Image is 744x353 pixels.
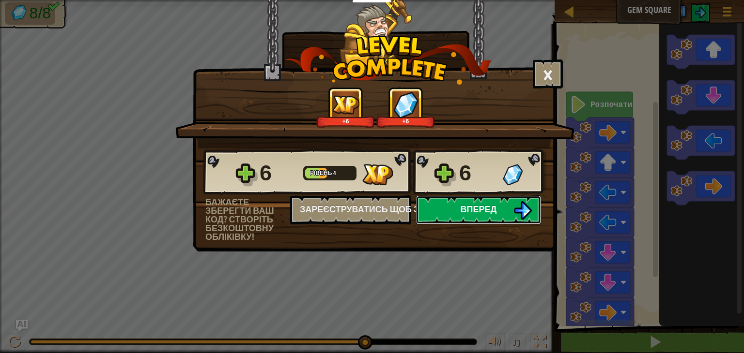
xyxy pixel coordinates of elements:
[332,95,359,114] img: Отримано досвіду
[318,118,373,125] div: +6
[393,91,418,118] img: Отримано самоцвітів
[378,118,433,125] div: +6
[310,169,333,177] span: Рівень
[205,198,290,241] div: Бажаєте зберегти ваш код? Створіть безкоштовну обліківку!
[290,195,411,224] button: Зареєструватись щоб зберегти прогрес
[513,201,532,220] img: Вперед
[362,164,393,185] img: Отримано досвіду
[533,59,563,88] button: ×
[503,164,523,185] img: Отримано самоцвітів
[284,36,492,85] img: level_complete.png
[459,158,497,189] div: 6
[416,195,541,224] button: Вперед
[461,203,497,215] span: Вперед
[333,169,336,177] span: 4
[260,158,297,189] div: 6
